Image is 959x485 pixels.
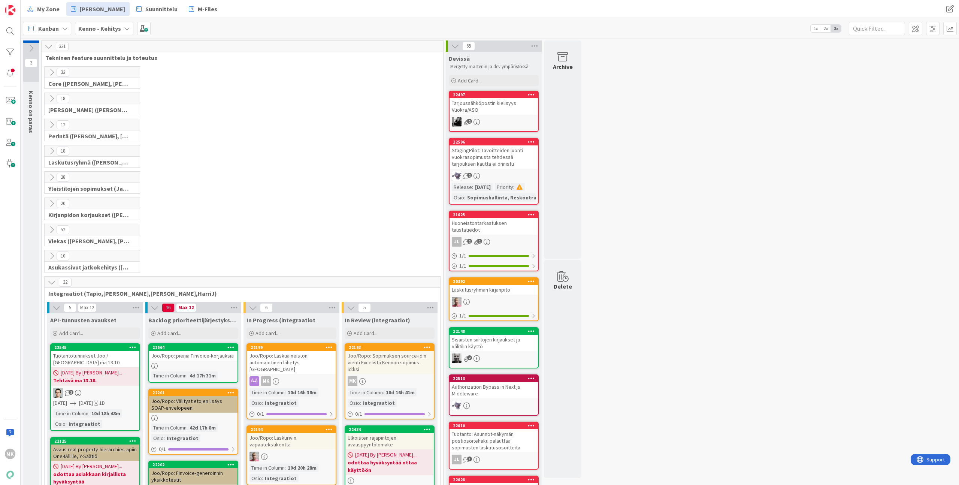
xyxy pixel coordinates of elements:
[453,92,538,97] div: 22497
[450,422,538,452] div: 22010Tuotanto: Asunnot-näkymän postiosoitehaku palauttaa sopimusten laskutusosoitteita
[472,183,473,191] span: :
[57,147,69,156] span: 18
[263,399,299,407] div: Integraatiot
[450,382,538,398] div: Authorization Bypass in Next.js Middleware
[450,91,538,115] div: 22497Tarjoussähköpostin kielisyys Vuokra/ASO
[249,388,285,397] div: Time in Column
[345,344,434,374] div: 22193Joo/Ropo: Sopimuksen source-id:n vienti Excelistä Kennon sopimus-id:ksi
[849,22,905,35] input: Quick Filter...
[48,237,130,245] span: Viekas (Samuli, Saara, Mika, Pirjo, Keijo, TommiHä, Rasmus)
[453,139,538,145] div: 22596
[247,351,336,374] div: Joo/Ropo: Laskuaineiston automaattinen lähetys [GEOGRAPHIC_DATA]
[450,218,538,235] div: Huoneistontarkastuksen taustatiedot
[48,263,130,271] span: Asukassivut jatkokehitys (Rasmus, TommiH, Bella)
[80,4,125,13] span: [PERSON_NAME]
[165,434,200,442] div: Integraatiot
[453,423,538,428] div: 22010
[464,193,465,202] span: :
[477,239,482,244] span: 1
[450,251,538,260] div: 1/1
[450,429,538,452] div: Tuotanto: Asunnot-näkymän postiosoitehaku palauttaa sopimusten laskutusosoitteita
[450,297,538,307] div: HJ
[149,389,238,396] div: 22201
[358,303,371,312] span: 5
[467,239,472,244] span: 2
[450,311,538,320] div: 1/1
[345,316,410,324] span: In Review (integraatiot)
[79,399,93,407] span: [DATE]
[450,375,538,382] div: 22513
[262,474,263,482] span: :
[453,477,538,482] div: 22628
[45,54,434,61] span: Tekninen feature suunnittelu ja toteutus
[285,388,286,397] span: :
[145,4,178,13] span: Suunnittelu
[51,388,139,398] div: TT
[450,328,538,335] div: 22148
[251,345,336,350] div: 22199
[467,457,472,461] span: 3
[450,335,538,351] div: Sisäisten siirtojen kirjaukset ja välitilin käyttö
[450,171,538,181] div: LM
[247,426,336,433] div: 22194
[459,262,466,270] span: 1 / 1
[450,353,538,363] div: JH
[345,426,434,449] div: 22434Ulkoisten rajapintojen avauspyyntölomake
[159,445,166,453] span: 0 / 1
[48,211,130,219] span: Kirjanpidon korjaukset (Jussi, JaakkoHä)
[811,25,821,32] span: 1x
[50,343,140,431] a: 22545Tuotantotunnukset Joo / [GEOGRAPHIC_DATA] ma 13.10.[DATE] By [PERSON_NAME]...Tehtävä ma 13.1...
[5,449,15,459] div: MK
[450,98,538,115] div: Tarjoussähköpostin kielisyys Vuokra/ASO
[345,376,434,386] div: MK
[263,474,299,482] div: Integraatiot
[48,159,130,166] span: Laskutusryhmä (Antti, Harri, Keijo)
[449,138,539,205] a: 22596StagingPilot: Tavoitteiden luonti vuokrasopimusta tehdessä tarjouksen kautta ei onnistuLMRel...
[449,374,539,416] a: 22513Authorization Bypass in Next.js MiddlewareLM
[449,327,539,368] a: 22148Sisäisten siirtojen kirjaukset ja välitilin käyttöJH
[345,426,434,433] div: 22434
[247,344,336,351] div: 22199
[198,4,217,13] span: M-Files
[449,211,539,271] a: 21625Huoneistontarkastuksen taustatiedotJL1/11/1
[348,376,357,386] div: MK
[57,120,69,129] span: 12
[495,183,513,191] div: Priority
[453,329,538,334] div: 22148
[554,282,572,291] div: Delete
[149,344,238,351] div: 22664
[5,470,15,480] img: avatar
[187,424,188,432] span: :
[452,237,462,247] div: JL
[48,132,130,140] span: Perintä (Jaakko, PetriH, MikkoV, Pasi)
[149,468,238,485] div: Joo/Ropo: Finvoice-generoinnin yksikkötestit
[38,24,59,33] span: Kanban
[149,461,238,485] div: 22202Joo/Ropo: Finvoice-generoinnin yksikkötestit
[345,433,434,449] div: Ulkoisten rajapintojen avauspyyntölomake
[467,119,472,124] span: 2
[459,252,466,260] span: 1 / 1
[249,464,285,472] div: Time in Column
[61,463,122,470] span: [DATE] By [PERSON_NAME]...
[450,64,537,70] p: Mergetty masteriin ja dev ympäristössä
[453,279,538,284] div: 20392
[247,433,336,449] div: Joo/Ropo: Laskurivin vapaatekstikenttä
[149,389,238,413] div: 22201Joo/Ropo: Välitystietojen lisäys SOAP-envelopeen
[465,193,538,202] div: Sopimushallinta, Reskontra
[449,422,539,470] a: 22010Tuotanto: Asunnot-näkymän postiosoitehaku palauttaa sopimusten laskutusosoitteitaJL
[5,5,15,15] img: Visit kanbanzone.com
[452,183,472,191] div: Release
[450,91,538,98] div: 22497
[51,344,139,351] div: 22545
[257,410,264,418] span: 0 / 1
[61,369,122,377] span: [DATE] By [PERSON_NAME]...
[54,439,139,444] div: 22125
[48,290,431,297] span: Integraatiot (Tapio,Santeri,Marko,HarriJ)
[450,278,538,285] div: 20392
[53,399,67,407] span: [DATE]
[361,399,397,407] div: Integraatiot
[152,462,238,467] div: 22202
[151,371,187,380] div: Time in Column
[513,183,514,191] span: :
[553,62,573,71] div: Archive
